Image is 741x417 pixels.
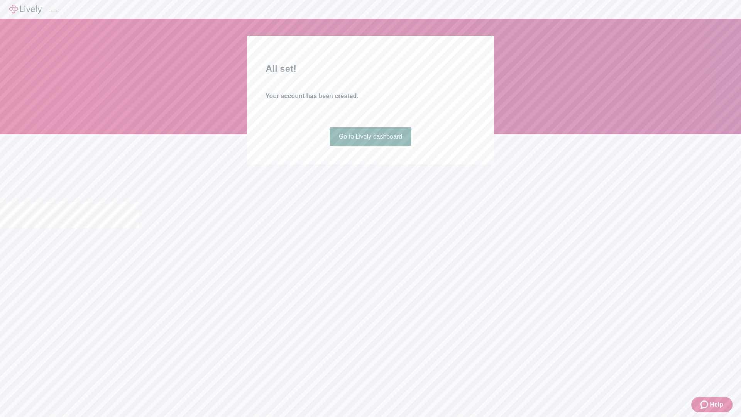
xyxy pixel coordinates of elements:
[700,400,710,409] svg: Zendesk support icon
[710,400,723,409] span: Help
[51,10,57,12] button: Log out
[691,397,733,412] button: Zendesk support iconHelp
[330,127,412,146] a: Go to Lively dashboard
[266,92,475,101] h4: Your account has been created.
[266,62,475,76] h2: All set!
[9,5,42,14] img: Lively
